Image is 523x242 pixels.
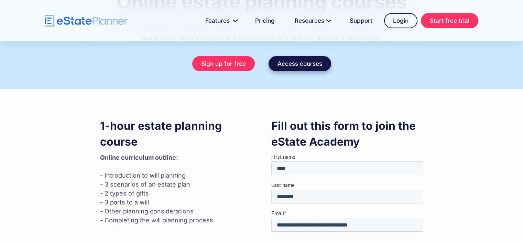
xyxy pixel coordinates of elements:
a: Login [384,13,417,28]
a: Features [197,14,243,28]
a: Access courses [269,56,331,71]
a: Support [341,14,381,28]
a: Sign up for free [192,56,255,71]
h3: Fill out this form to join the eState Academy [271,118,423,150]
a: Resources [286,14,338,28]
h3: 1-hour estate planning course [100,118,252,150]
strong: Online curriculum outline: ‍ [100,154,178,161]
a: Start free trial [421,13,478,28]
a: home [45,15,128,27]
a: Pricing [247,14,283,28]
p: - Introduction to will planning - 3 scenarios of an estate plan - 2 types of gifts - 3 parts to a... [100,153,252,225]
